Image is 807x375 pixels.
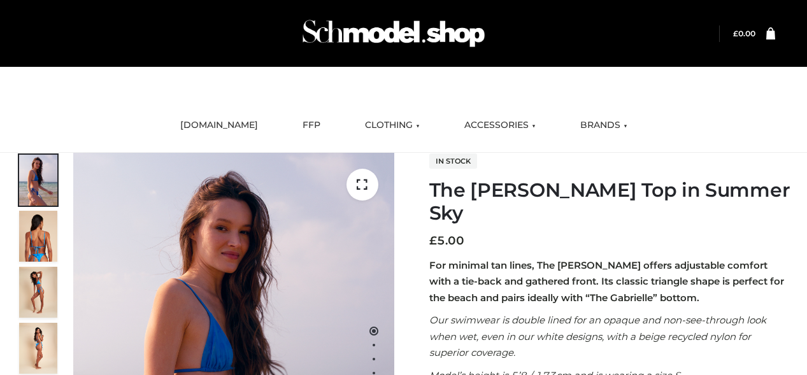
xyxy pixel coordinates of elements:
img: 4.Alex-top_CN-1-1-2.jpg [19,267,57,318]
span: £ [429,234,437,248]
a: CLOTHING [355,111,429,139]
span: In stock [429,153,477,169]
em: Our swimwear is double lined for an opaque and non-see-through look when wet, even in our white d... [429,314,766,358]
bdi: 0.00 [733,29,755,38]
strong: For minimal tan lines, The [PERSON_NAME] offers adjustable comfort with a tie-back and gathered f... [429,259,784,304]
img: 1.Alex-top_SS-1_4464b1e7-c2c9-4e4b-a62c-58381cd673c0-1.jpg [19,155,57,206]
bdi: 5.00 [429,234,464,248]
h1: The [PERSON_NAME] Top in Summer Sky [429,179,792,225]
img: Schmodel Admin 964 [298,8,489,59]
img: 5.Alex-top_CN-1-1_1-1.jpg [19,211,57,262]
a: BRANDS [571,111,637,139]
a: [DOMAIN_NAME] [171,111,268,139]
a: £0.00 [733,29,755,38]
span: £ [733,29,738,38]
img: 3.Alex-top_CN-1-1-2.jpg [19,323,57,374]
a: ACCESSORIES [455,111,545,139]
a: FFP [293,111,330,139]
